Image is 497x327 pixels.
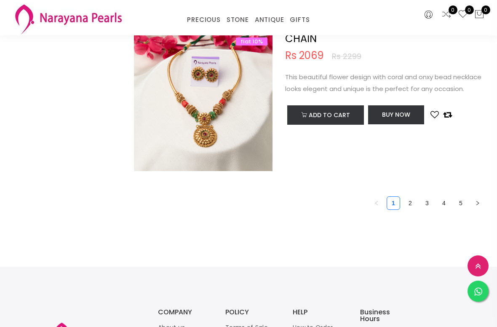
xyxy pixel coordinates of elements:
a: 5 [454,197,467,209]
a: 0 [441,9,452,20]
button: 0 [474,9,484,20]
h3: POLICY [225,309,276,316]
span: left [374,201,379,206]
li: 2 [403,196,417,210]
button: left [370,196,383,210]
button: Add to cart [287,105,364,125]
span: right [475,201,480,206]
span: 0 [481,5,490,14]
button: Add to wishlist [430,110,439,120]
a: 4 [438,197,450,209]
span: 0 [449,5,457,14]
li: Next Page [471,196,484,210]
span: 0 [465,5,474,14]
a: ANTIQUE [255,13,284,26]
button: Add to compare [443,110,452,120]
li: Previous Page [370,196,383,210]
a: CHAIN [285,32,317,46]
a: GIFTS [290,13,310,26]
button: Buy Now [368,105,424,124]
span: Rs 2299 [332,53,361,60]
button: right [471,196,484,210]
span: Rs 2069 [285,51,324,61]
h3: HELP [293,309,343,316]
a: 0 [458,9,468,20]
p: This beautiful flower design with coral and onxy bead necklace looks elegent and unique is the pe... [285,71,484,95]
li: 5 [454,196,468,210]
a: 1 [387,197,400,209]
li: 4 [437,196,451,210]
span: flat 10% [236,38,267,46]
h3: Business Hours [360,309,411,322]
li: 3 [420,196,434,210]
h3: COMPANY [158,309,208,316]
a: STONE [227,13,249,26]
li: 1 [387,196,400,210]
a: PRECIOUS [187,13,220,26]
a: 2 [404,197,417,209]
a: 3 [421,197,433,209]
